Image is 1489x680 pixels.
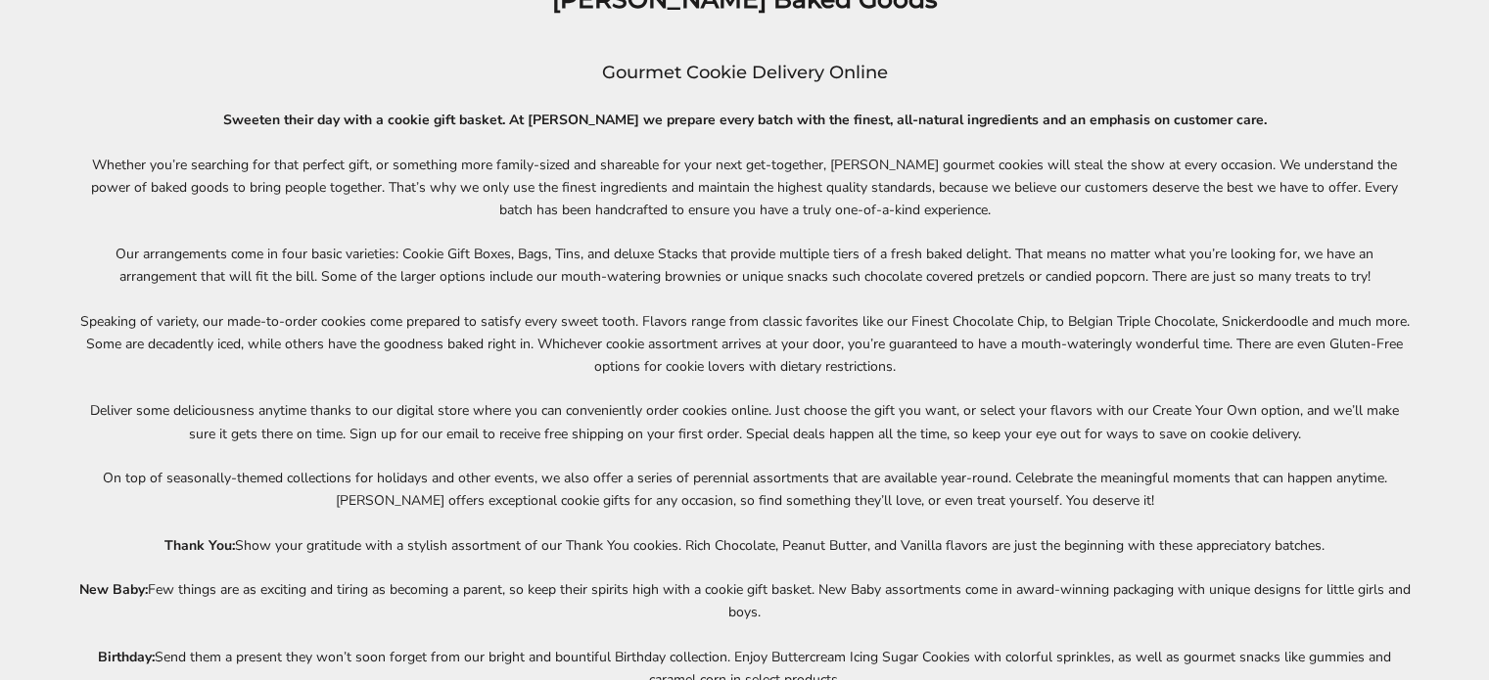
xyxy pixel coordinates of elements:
iframe: Sign Up via Text for Offers [16,606,203,664]
h3: Gourmet Cookie Delivery Online [78,59,1411,88]
p: Speaking of variety, our made-to-order cookies come prepared to satisfy every sweet tooth. Flavor... [78,310,1411,378]
strong: Sweeten their day with a cookie gift basket. At [PERSON_NAME] we prepare every batch with the fin... [223,111,1267,129]
p: Few things are as exciting and tiring as becoming a parent, so keep their spirits high with a coo... [78,578,1411,623]
p: Deliver some deliciousness anytime thanks to our digital store where you can conveniently order c... [78,399,1411,444]
b: New Baby: [79,580,148,599]
b: Birthday: [98,648,155,666]
p: On top of seasonally-themed collections for holidays and other events, we also offer a series of ... [78,467,1411,512]
p: Our arrangements come in four basic varieties: Cookie Gift Boxes, Bags, Tins, and deluxe Stacks t... [78,243,1411,288]
p: Show your gratitude with a stylish assortment of our Thank You cookies. Rich Chocolate, Peanut Bu... [78,534,1411,557]
b: Thank You: [164,536,235,555]
p: Whether you’re searching for that perfect gift, or something more family-sized and shareable for ... [78,154,1411,221]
